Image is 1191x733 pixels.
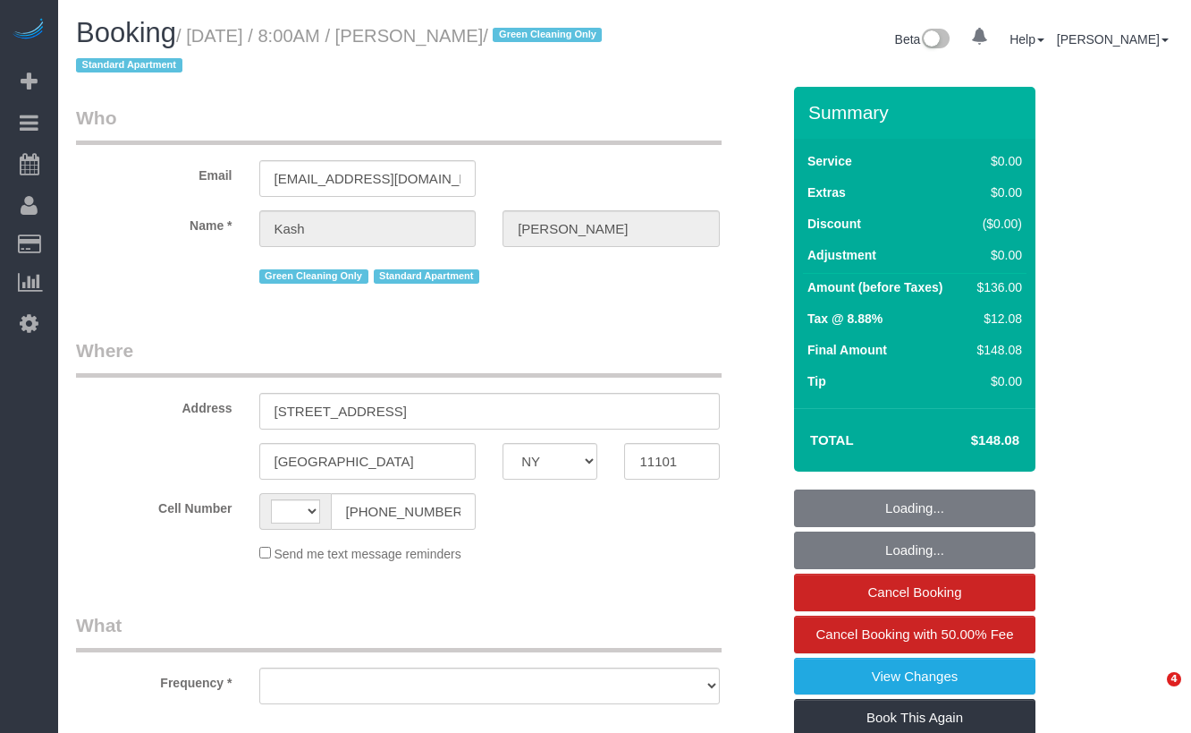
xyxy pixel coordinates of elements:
label: Extras [807,183,846,201]
div: $0.00 [970,183,1022,201]
input: City [259,443,477,480]
label: Amount (before Taxes) [807,278,942,296]
a: View Changes [794,658,1035,695]
input: Cell Number [331,493,477,530]
h3: Summary [808,102,1026,123]
a: Help [1009,32,1044,47]
span: Green Cleaning Only [493,28,602,42]
div: $0.00 [970,246,1022,264]
label: Discount [807,215,861,233]
span: Booking [76,17,176,48]
input: Last Name [503,210,720,247]
div: $136.00 [970,278,1022,296]
input: Email [259,160,477,197]
input: Zip Code [624,443,719,480]
span: Send me text message reminders [274,547,460,561]
span: Cancel Booking with 50.00% Fee [816,626,1014,642]
label: Tip [807,372,826,390]
span: Standard Apartment [374,269,480,284]
label: Address [63,393,246,417]
legend: Who [76,105,722,145]
legend: What [76,612,722,652]
small: / [DATE] / 8:00AM / [PERSON_NAME] [76,26,607,76]
div: $0.00 [970,152,1022,170]
label: Email [63,160,246,184]
label: Cell Number [63,493,246,517]
div: $0.00 [970,372,1022,390]
div: ($0.00) [970,215,1022,233]
span: Standard Apartment [76,58,182,72]
img: New interface [920,29,950,52]
label: Name * [63,210,246,234]
span: 4 [1167,672,1181,686]
label: Service [807,152,852,170]
a: Beta [895,32,950,47]
strong: Total [810,432,854,447]
label: Final Amount [807,341,887,359]
label: Tax @ 8.88% [807,310,883,328]
iframe: Intercom live chat [1130,672,1173,715]
input: First Name [259,210,477,247]
label: Adjustment [807,246,876,264]
a: [PERSON_NAME] [1057,32,1169,47]
img: Automaid Logo [11,18,46,43]
legend: Where [76,337,722,378]
span: Green Cleaning Only [259,269,368,284]
a: Cancel Booking [794,574,1035,611]
h4: $148.08 [917,433,1019,448]
label: Frequency * [63,668,246,692]
a: Cancel Booking with 50.00% Fee [794,616,1035,653]
div: $148.08 [970,341,1022,359]
div: $12.08 [970,310,1022,328]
